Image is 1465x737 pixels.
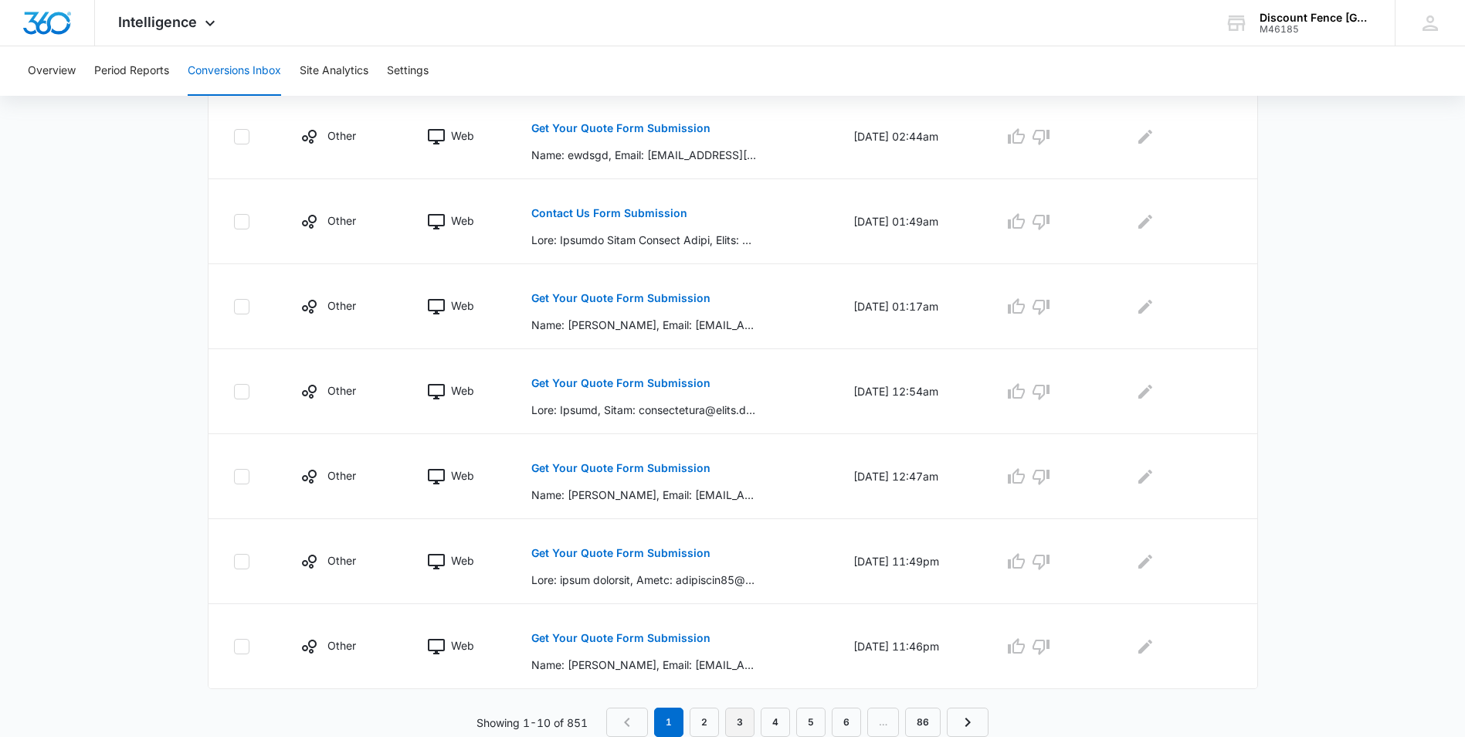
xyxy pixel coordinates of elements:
p: Web [451,382,474,399]
p: Web [451,297,474,314]
td: [DATE] 12:47am [835,434,985,519]
nav: Pagination [606,708,989,737]
td: [DATE] 12:54am [835,349,985,434]
p: Web [451,127,474,144]
button: Edit Comments [1133,294,1158,319]
td: [DATE] 01:49am [835,179,985,264]
p: Lore: ipsum dolorsit, Ametc: adipiscin85@elits.doe (tempor:incididun71@utlab.etd), Magna: (087) 5... [531,572,756,588]
p: Showing 1-10 of 851 [476,715,588,731]
button: Get Your Quote Form Submission [531,620,710,657]
p: Other [327,127,356,144]
p: Get Your Quote Form Submission [531,548,710,559]
p: Get Your Quote Form Submission [531,293,710,304]
button: Get Your Quote Form Submission [531,110,710,147]
td: [DATE] 01:17am [835,264,985,349]
a: Next Page [947,708,989,737]
p: Name: ewdsgd, Email: [EMAIL_ADDRESS][DOMAIN_NAME] (mailto:[EMAIL_ADDRESS][DOMAIN_NAME]), Phone: [... [531,147,756,163]
p: Other [327,552,356,569]
button: Get Your Quote Form Submission [531,280,710,317]
button: Edit Comments [1133,124,1158,149]
td: [DATE] 11:46pm [835,604,985,689]
p: Web [451,212,474,229]
button: Get Your Quote Form Submission [531,535,710,572]
div: account id [1260,24,1372,35]
p: Get Your Quote Form Submission [531,633,710,644]
button: Site Analytics [300,46,368,96]
p: Get Your Quote Form Submission [531,378,710,389]
button: Edit Comments [1133,634,1158,659]
a: Page 4 [761,708,790,737]
p: Other [327,297,356,314]
button: Edit Comments [1133,209,1158,234]
p: Name: [PERSON_NAME], Email: [EMAIL_ADDRESS][DOMAIN_NAME] (mailto:[EMAIL_ADDRESS][DOMAIN_NAME]), P... [531,317,756,333]
p: Other [327,467,356,484]
em: 1 [654,708,683,737]
p: Lore: Ipsumd, Sitam: consectetura@elits.doe (tempor:incididuntut@labor.etd), Magna: (560) 831-888... [531,402,756,418]
button: Conversions Inbox [188,46,281,96]
button: Edit Comments [1133,549,1158,574]
p: Other [327,382,356,399]
p: Web [451,467,474,484]
a: Page 6 [832,708,861,737]
p: Other [327,212,356,229]
a: Page 5 [796,708,826,737]
p: Name: [PERSON_NAME], Email: [EMAIL_ADDRESS][DOMAIN_NAME] (mailto:[EMAIL_ADDRESS][DOMAIN_NAME]), P... [531,487,756,503]
p: Web [451,637,474,654]
div: account name [1260,12,1372,24]
a: Page 86 [905,708,941,737]
span: Intelligence [118,14,197,30]
button: Get Your Quote Form Submission [531,450,710,487]
button: Get Your Quote Form Submission [531,365,710,402]
a: Page 3 [725,708,755,737]
button: Contact Us Form Submission [531,195,687,232]
button: Edit Comments [1133,379,1158,404]
p: Lore: Ipsumdo Sitam Consect Adipi, Elits: doeiusmod06@tempo.inc (utlabo:etdolorem95@aliqu.eni), A... [531,232,756,248]
p: Name: [PERSON_NAME], Email: [EMAIL_ADDRESS][DOMAIN_NAME] (mailto:[EMAIL_ADDRESS][DOMAIN_NAME]), P... [531,657,756,673]
p: Other [327,637,356,654]
button: Overview [28,46,76,96]
p: Get Your Quote Form Submission [531,463,710,474]
td: [DATE] 11:49pm [835,519,985,604]
td: [DATE] 02:44am [835,94,985,179]
p: Web [451,552,474,569]
button: Settings [387,46,429,96]
button: Edit Comments [1133,464,1158,489]
p: Contact Us Form Submission [531,208,687,219]
p: Get Your Quote Form Submission [531,123,710,134]
a: Page 2 [690,708,719,737]
button: Period Reports [94,46,169,96]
